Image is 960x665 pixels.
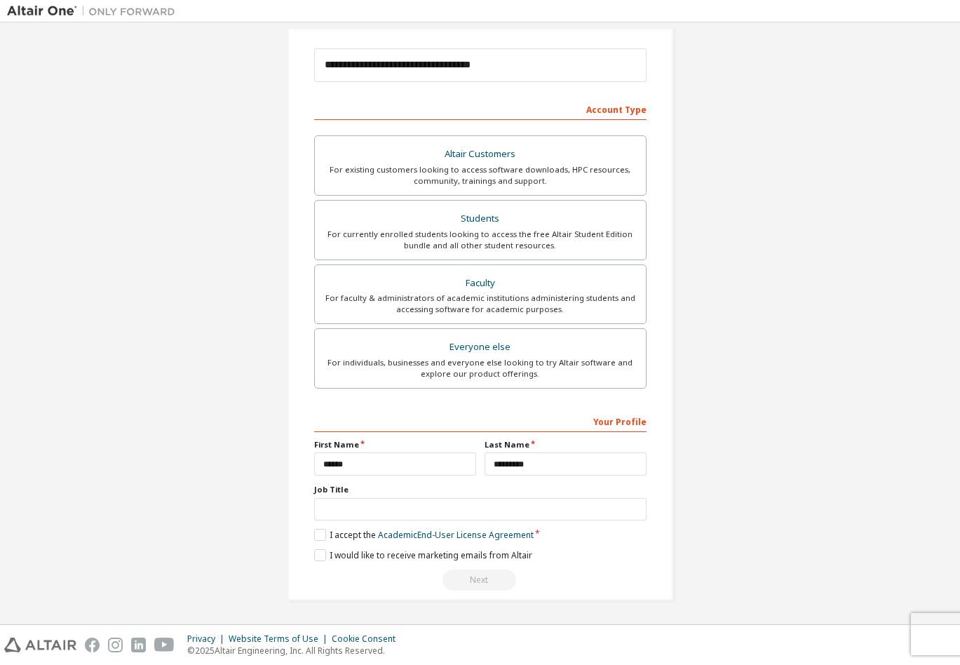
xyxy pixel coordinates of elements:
[323,357,637,379] div: For individuals, businesses and everyone else looking to try Altair software and explore our prod...
[314,549,532,561] label: I would like to receive marketing emails from Altair
[378,529,534,541] a: Academic End-User License Agreement
[323,229,637,251] div: For currently enrolled students looking to access the free Altair Student Edition bundle and all ...
[323,145,637,164] div: Altair Customers
[314,570,647,591] div: Read and acccept EULA to continue
[323,209,637,229] div: Students
[323,274,637,293] div: Faculty
[187,633,229,645] div: Privacy
[314,529,534,541] label: I accept the
[323,293,637,315] div: For faculty & administrators of academic institutions administering students and accessing softwa...
[108,638,123,652] img: instagram.svg
[187,645,404,657] p: © 2025 Altair Engineering, Inc. All Rights Reserved.
[85,638,100,652] img: facebook.svg
[314,484,647,495] label: Job Title
[314,439,476,450] label: First Name
[323,337,637,357] div: Everyone else
[485,439,647,450] label: Last Name
[7,4,182,18] img: Altair One
[131,638,146,652] img: linkedin.svg
[154,638,175,652] img: youtube.svg
[314,410,647,432] div: Your Profile
[332,633,404,645] div: Cookie Consent
[229,633,332,645] div: Website Terms of Use
[4,638,76,652] img: altair_logo.svg
[323,164,637,187] div: For existing customers looking to access software downloads, HPC resources, community, trainings ...
[314,98,647,120] div: Account Type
